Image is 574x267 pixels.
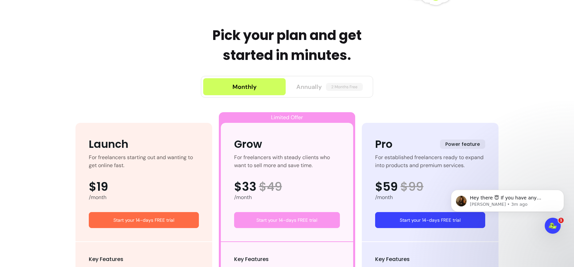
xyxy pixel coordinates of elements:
[234,193,340,201] div: /month
[259,180,282,193] span: $ 49
[234,212,340,228] a: Start your 14-days FREE trial
[232,82,257,92] div: Monthly
[89,212,199,228] a: Start your 14-days FREE trial
[89,255,123,263] span: Key Features
[89,193,199,201] div: /month
[375,193,485,201] div: /month
[375,212,485,228] a: Start your 14-days FREE trial
[234,136,262,152] div: Grow
[89,180,108,193] span: $19
[234,255,269,263] span: Key Features
[440,139,485,149] span: Power feature
[326,83,363,91] span: 2 Months Free
[558,218,564,223] span: 1
[545,218,561,234] iframe: Intercom live chat
[375,180,398,193] span: $59
[375,255,410,263] span: Key Features
[441,176,574,249] iframe: Intercom notifications message
[89,136,128,152] div: Launch
[375,136,392,152] div: Pro
[234,180,256,193] span: $33
[400,180,423,193] span: $ 99
[234,153,340,169] div: For freelancers with steady clients who want to sell more and save time.
[89,153,199,169] div: For freelancers starting out and wanting to get online fast.
[221,112,354,123] div: Limited Offer
[375,153,485,169] div: For established freelancers ready to expand into products and premium services.
[194,25,380,65] h1: Pick your plan and get started in minutes.
[296,82,322,92] span: Annually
